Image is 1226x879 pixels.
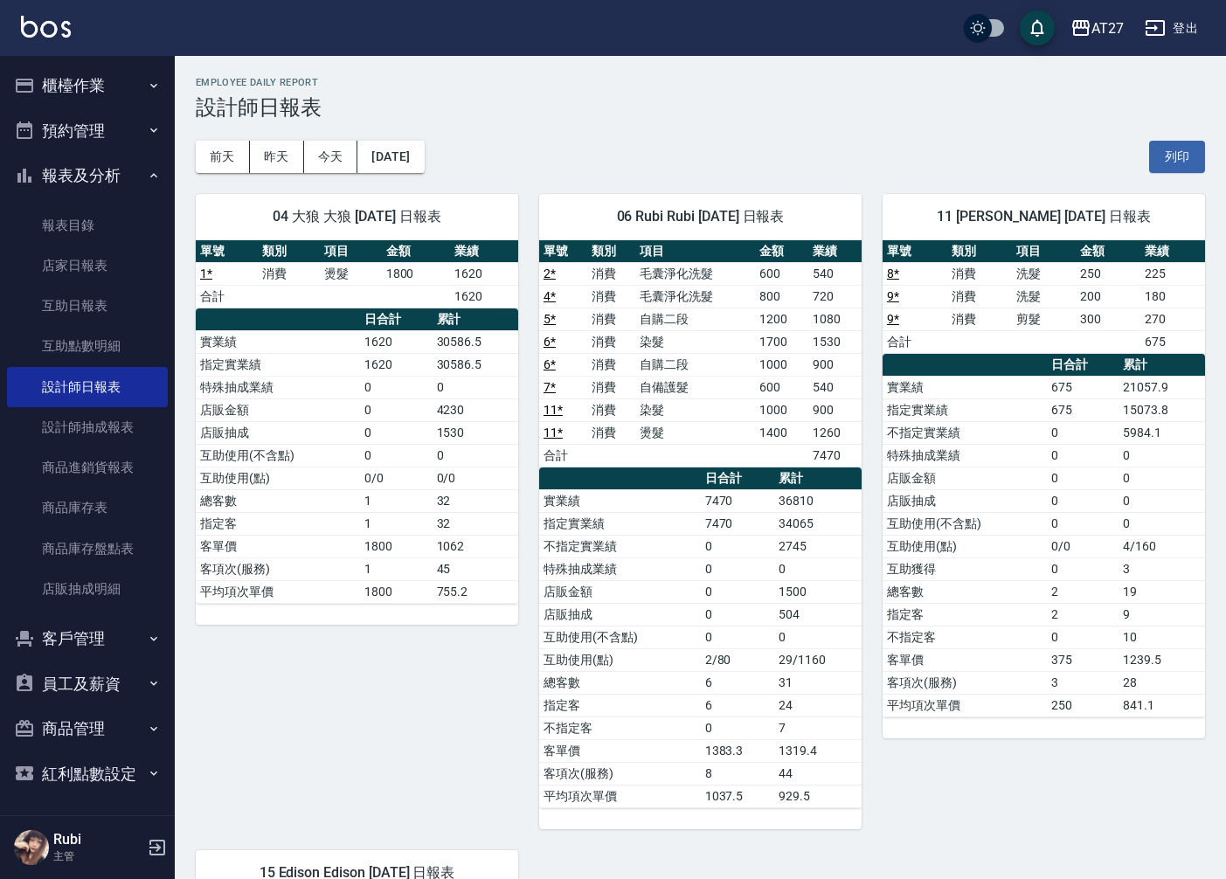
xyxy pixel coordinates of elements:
[808,398,862,421] td: 900
[1076,240,1140,263] th: 金額
[560,208,841,225] span: 06 Rubi Rubi [DATE] 日報表
[21,16,71,38] img: Logo
[7,63,168,108] button: 櫃檯作業
[1140,240,1205,263] th: 業績
[701,489,774,512] td: 7470
[539,535,701,557] td: 不指定實業績
[1091,17,1124,39] div: AT27
[587,285,635,308] td: 消費
[774,557,862,580] td: 0
[196,240,518,308] table: a dense table
[7,407,168,447] a: 設計師抽成報表
[196,308,518,604] table: a dense table
[701,716,774,739] td: 0
[1047,512,1119,535] td: 0
[360,557,433,580] td: 1
[1119,376,1204,398] td: 21057.9
[883,354,1205,717] table: a dense table
[947,308,1012,330] td: 消費
[947,285,1012,308] td: 消費
[360,353,433,376] td: 1620
[587,353,635,376] td: 消費
[635,398,755,421] td: 染髮
[808,376,862,398] td: 540
[250,141,304,173] button: 昨天
[196,330,360,353] td: 實業績
[196,141,250,173] button: 前天
[883,626,1047,648] td: 不指定客
[1140,285,1205,308] td: 180
[701,512,774,535] td: 7470
[755,240,808,263] th: 金額
[755,376,808,398] td: 600
[1119,489,1204,512] td: 0
[883,580,1047,603] td: 總客數
[701,467,774,490] th: 日合計
[433,376,518,398] td: 0
[1047,557,1119,580] td: 0
[539,648,701,671] td: 互助使用(點)
[360,308,433,331] th: 日合計
[701,580,774,603] td: 0
[755,308,808,330] td: 1200
[196,535,360,557] td: 客單價
[196,353,360,376] td: 指定實業績
[7,488,168,528] a: 商品庫存表
[14,830,49,865] img: Person
[1047,376,1119,398] td: 675
[1138,12,1205,45] button: 登出
[1047,398,1119,421] td: 675
[774,626,862,648] td: 0
[382,240,450,263] th: 金額
[755,285,808,308] td: 800
[1119,648,1204,671] td: 1239.5
[360,467,433,489] td: 0/0
[883,240,947,263] th: 單號
[1119,626,1204,648] td: 10
[1119,580,1204,603] td: 19
[701,671,774,694] td: 6
[701,603,774,626] td: 0
[1119,512,1204,535] td: 0
[539,626,701,648] td: 互助使用(不含點)
[320,262,382,285] td: 燙髮
[1047,626,1119,648] td: 0
[450,240,518,263] th: 業績
[196,398,360,421] td: 店販金額
[258,240,320,263] th: 類別
[196,512,360,535] td: 指定客
[701,694,774,716] td: 6
[755,421,808,444] td: 1400
[433,489,518,512] td: 32
[883,421,1047,444] td: 不指定實業績
[587,240,635,263] th: 類別
[433,330,518,353] td: 30586.5
[1047,535,1119,557] td: 0/0
[1047,694,1119,716] td: 250
[539,785,701,807] td: 平均項次單價
[635,240,755,263] th: 項目
[360,580,433,603] td: 1800
[755,330,808,353] td: 1700
[7,326,168,366] a: 互助點數明細
[7,751,168,797] button: 紅利點數設定
[883,671,1047,694] td: 客項次(服務)
[883,330,947,353] td: 合計
[539,739,701,762] td: 客單價
[635,285,755,308] td: 毛囊淨化洗髮
[382,262,450,285] td: 1800
[433,467,518,489] td: 0/0
[808,308,862,330] td: 1080
[1119,535,1204,557] td: 4/160
[1076,308,1140,330] td: 300
[774,694,862,716] td: 24
[1149,141,1205,173] button: 列印
[701,535,774,557] td: 0
[883,512,1047,535] td: 互助使用(不含點)
[539,762,701,785] td: 客項次(服務)
[196,580,360,603] td: 平均項次單價
[360,512,433,535] td: 1
[1047,489,1119,512] td: 0
[1047,467,1119,489] td: 0
[360,535,433,557] td: 1800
